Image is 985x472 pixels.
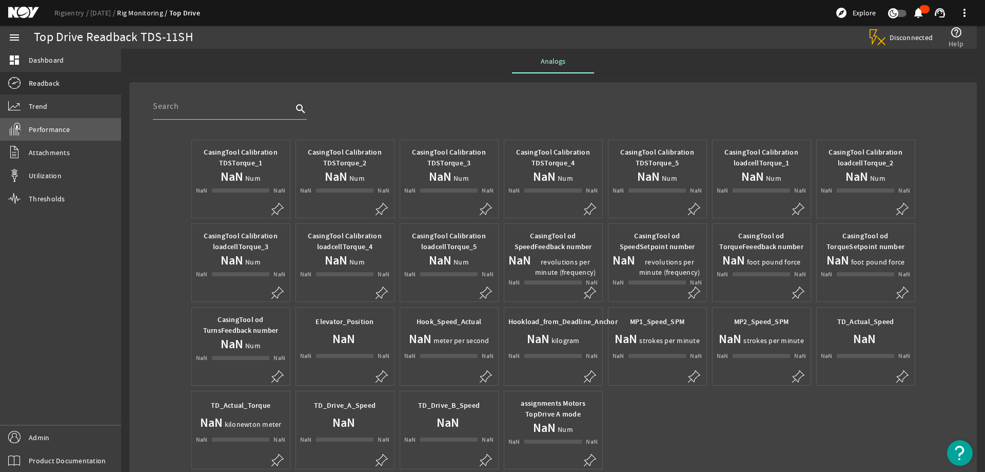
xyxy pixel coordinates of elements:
span: revolutions per minute (frequency) [531,257,598,277]
span: Analogs [541,58,565,65]
span: Num [243,257,261,267]
b: CasingTool Calibration loadcellTorque_4 [308,231,382,252]
b: Elevator_Position [316,317,373,327]
div: NaN [613,185,624,196]
div: NaN [717,185,728,196]
b: CasingTool Calibration TDSTorque_2 [308,147,382,168]
div: NaN [300,435,312,445]
span: Num [243,341,261,351]
div: NaN [794,185,806,196]
div: NaN [300,351,312,361]
h1: NaN [741,168,764,185]
button: Explore [831,5,880,21]
h1: NaN [527,331,549,347]
span: Disconnected [890,33,933,42]
mat-icon: support_agent [934,7,946,19]
div: NaN [404,269,416,279]
div: NaN [196,353,208,363]
span: Explore [853,8,876,18]
h1: NaN [332,414,355,431]
span: Num [347,257,365,267]
span: Num [764,173,781,183]
b: CasingTool od TorqueFeeedback number [719,231,803,252]
b: MP1_Speed_SPM [630,317,684,327]
b: assignments Motors TopDrive A mode [521,399,585,419]
div: NaN [378,435,389,445]
button: more_vert [952,1,977,25]
h1: NaN [325,252,347,269]
span: Num [347,173,365,183]
div: NaN [717,351,728,361]
div: NaN [508,351,520,361]
div: NaN [794,269,806,279]
span: foot pound force [849,257,905,267]
div: NaN [300,185,312,196]
h1: NaN [437,414,459,431]
div: NaN [898,351,910,361]
span: Thresholds [29,194,65,204]
div: NaN [613,277,624,288]
b: CasingTool od SpeedFeedback number [515,231,592,252]
span: Num [243,173,261,183]
span: Num [451,173,469,183]
div: NaN [196,185,208,196]
div: NaN [404,185,416,196]
div: NaN [586,351,598,361]
b: CasingTool Calibration TDSTorque_5 [620,147,694,168]
div: Top Drive Readback TDS-11SH [34,32,193,43]
h1: NaN [221,168,243,185]
span: Num [868,173,885,183]
div: NaN [586,185,598,196]
h1: NaN [615,331,637,347]
a: [DATE] [90,8,117,17]
b: TD_Drive_B_Speed [418,401,480,410]
i: search [294,103,307,115]
mat-icon: explore [835,7,848,19]
div: NaN [482,185,494,196]
a: Rigsentry [54,8,90,17]
b: Hook_Speed_Actual [417,317,481,327]
div: NaN [404,435,416,445]
div: NaN [898,185,910,196]
div: NaN [404,351,416,361]
mat-icon: notifications [912,7,924,19]
h1: NaN [533,420,556,436]
b: CasingTool Calibration TDSTorque_4 [516,147,590,168]
h1: NaN [533,168,556,185]
b: TD_Actual_Speed [837,317,894,327]
mat-icon: help_outline [950,26,962,39]
span: Num [451,257,469,267]
b: CasingTool od TurnsFeedback number [203,315,279,335]
div: NaN [300,269,312,279]
button: Open Resource Center [947,440,973,466]
div: NaN [586,277,598,288]
b: CasingTool Calibration loadcellTorque_3 [204,231,278,252]
div: NaN [821,269,833,279]
div: NaN [690,277,702,288]
h1: NaN [325,168,347,185]
div: NaN [273,269,285,279]
span: kilonewton meter [223,419,282,429]
span: Help [949,39,963,49]
b: CasingTool Calibration loadcellTorque_1 [724,147,798,168]
b: CasingTool Calibration loadcellTorque_2 [829,147,902,168]
mat-icon: dashboard [8,54,21,66]
span: Dashboard [29,55,64,65]
span: kilogram [549,335,580,346]
h1: NaN [332,331,355,347]
span: Product Documentation [29,456,106,466]
div: NaN [586,437,598,447]
div: NaN [794,351,806,361]
div: NaN [508,185,520,196]
div: NaN [196,269,208,279]
b: TD_Drive_A_Speed [314,401,376,410]
span: Readback [29,78,60,88]
b: CasingTool od SpeedSetpoint number [620,231,695,252]
div: NaN [482,269,494,279]
h1: NaN [826,252,849,269]
div: NaN [482,351,494,361]
span: strokes per minute [741,335,804,346]
h1: NaN [853,331,876,347]
h1: NaN [637,168,660,185]
input: Search [153,100,292,112]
